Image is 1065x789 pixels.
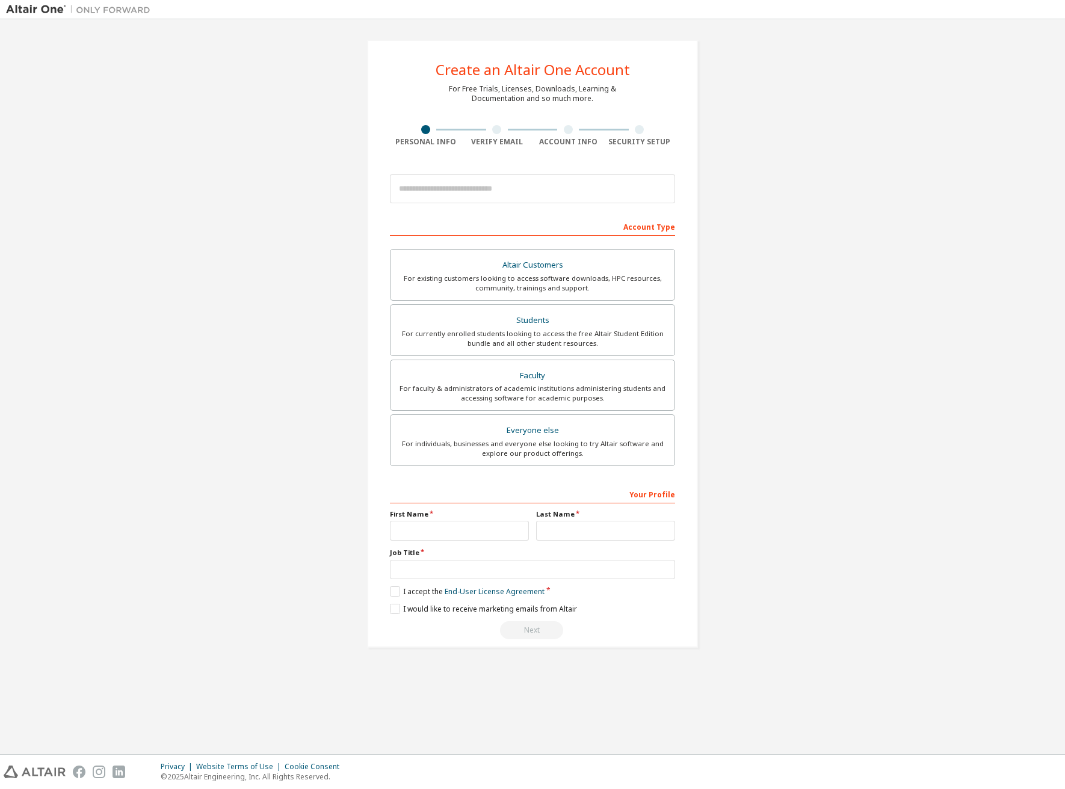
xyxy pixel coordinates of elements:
div: Everyone else [398,422,667,439]
div: Students [398,312,667,329]
img: Altair One [6,4,156,16]
label: I would like to receive marketing emails from Altair [390,604,577,614]
label: First Name [390,509,529,519]
img: altair_logo.svg [4,766,66,778]
p: © 2025 Altair Engineering, Inc. All Rights Reserved. [161,772,347,782]
div: Website Terms of Use [196,762,285,772]
div: Altair Customers [398,257,667,274]
div: Security Setup [604,137,676,147]
div: Account Info [532,137,604,147]
img: linkedin.svg [113,766,125,778]
div: Cookie Consent [285,762,347,772]
label: Last Name [536,509,675,519]
div: For existing customers looking to access software downloads, HPC resources, community, trainings ... [398,274,667,293]
a: End-User License Agreement [445,586,545,597]
img: instagram.svg [93,766,105,778]
div: Faculty [398,367,667,384]
div: For faculty & administrators of academic institutions administering students and accessing softwa... [398,384,667,403]
div: For individuals, businesses and everyone else looking to try Altair software and explore our prod... [398,439,667,458]
div: Privacy [161,762,196,772]
div: Create an Altair One Account [436,63,630,77]
div: Verify Email [461,137,533,147]
div: Personal Info [390,137,461,147]
img: facebook.svg [73,766,85,778]
div: Your Profile [390,484,675,503]
label: I accept the [390,586,545,597]
div: Read and acccept EULA to continue [390,621,675,639]
div: Account Type [390,216,675,236]
label: Job Title [390,548,675,557]
div: For Free Trials, Licenses, Downloads, Learning & Documentation and so much more. [449,84,616,103]
div: For currently enrolled students looking to access the free Altair Student Edition bundle and all ... [398,329,667,348]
